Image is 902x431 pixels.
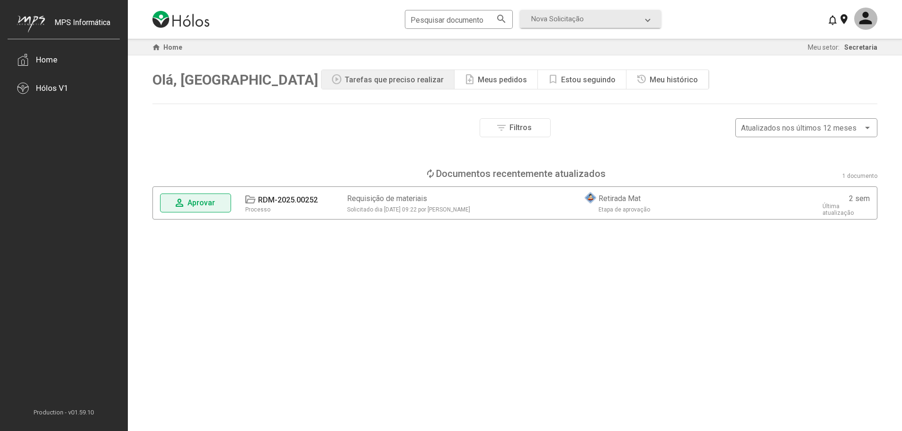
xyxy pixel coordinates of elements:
[152,71,318,88] span: Olá, [GEOGRAPHIC_DATA]
[509,123,532,132] span: Filtros
[151,42,162,53] mat-icon: home
[849,194,870,203] div: 2 sem
[245,206,270,213] div: Processo
[808,44,839,51] span: Meu setor:
[478,75,527,84] div: Meus pedidos
[561,75,616,84] div: Estou seguindo
[464,74,475,85] mat-icon: note_add
[345,75,444,84] div: Tarefas que preciso realizar
[520,10,661,28] mat-expansion-panel-header: Nova Solicitação
[36,83,69,93] div: Hólos V1
[347,194,427,203] div: Requisição de materiais
[598,206,650,213] div: Etapa de aprovação
[160,194,231,212] button: Aprovar
[741,123,857,132] span: Atualizados nos últimos 12 meses
[258,195,318,204] div: RDM-2025.00252
[36,55,57,64] div: Home
[425,168,436,179] mat-icon: loop
[8,409,120,416] span: Production - v01.59.10
[531,15,584,23] span: Nova Solicitação
[496,13,507,24] mat-icon: search
[822,203,870,216] div: Última atualização
[54,18,110,42] div: MPS Informática
[598,194,641,203] div: Retirada Mat
[844,44,877,51] span: Secretaria
[331,74,342,85] mat-icon: play_circle
[547,74,559,85] mat-icon: bookmark
[480,118,551,137] button: Filtros
[496,122,507,133] mat-icon: filter_list
[174,197,185,209] mat-icon: person
[842,173,877,179] div: 1 documento
[244,194,256,205] mat-icon: folder_open
[152,11,209,28] img: logo-holos.png
[436,168,606,179] div: Documentos recentemente atualizados
[650,75,698,84] div: Meu histórico
[17,15,45,33] img: mps-image-cropped.png
[188,198,215,207] span: Aprovar
[838,13,849,25] mat-icon: location_on
[163,44,182,51] span: Home
[636,74,647,85] mat-icon: history
[347,206,470,213] span: Solicitado dia [DATE] 09:22 por [PERSON_NAME]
